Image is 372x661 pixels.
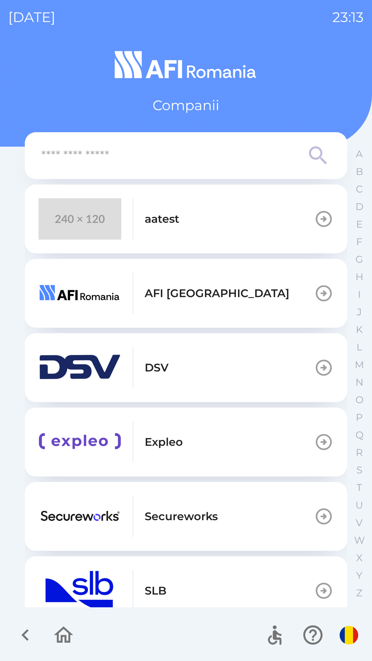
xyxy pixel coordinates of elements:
p: U [355,499,363,511]
button: U [351,496,368,514]
button: H [351,268,368,286]
p: D [355,201,363,213]
p: X [356,552,362,564]
button: Secureworks [25,482,347,551]
p: L [356,341,362,353]
button: R [351,444,368,461]
p: SLB [145,583,166,599]
button: T [351,479,368,496]
button: D [351,198,368,216]
button: P [351,409,368,426]
img: b802f91f-0631-48a4-8d21-27dd426beae4.png [39,347,121,388]
p: E [356,218,363,230]
button: M [351,356,368,374]
button: K [351,321,368,338]
p: Secureworks [145,508,218,525]
p: 23:13 [332,7,364,28]
p: A [356,148,363,160]
p: M [355,359,364,371]
p: T [356,482,362,494]
button: C [351,180,368,198]
p: S [356,464,362,476]
p: I [358,288,361,301]
button: Expleo [25,408,347,476]
button: S [351,461,368,479]
p: N [355,376,363,388]
button: E [351,216,368,233]
button: B [351,163,368,180]
p: Z [356,587,362,599]
button: N [351,374,368,391]
p: Companii [153,95,219,116]
button: DSV [25,333,347,402]
p: B [356,166,363,178]
p: P [356,411,363,423]
img: 10e83967-b993-470b-b22e-7c33373d2a4b.png [39,421,121,463]
button: X [351,549,368,567]
button: A [351,145,368,163]
p: F [356,236,362,248]
img: 75f52d2f-686a-4e6a-90e2-4b12f5eeffd1.png [39,273,121,314]
p: G [355,253,363,265]
img: ro flag [340,626,358,644]
button: AFI [GEOGRAPHIC_DATA] [25,259,347,328]
button: Q [351,426,368,444]
p: [DATE] [8,7,55,28]
button: G [351,251,368,268]
p: aatest [145,211,179,227]
p: V [356,517,363,529]
button: aatest [25,185,347,253]
p: C [356,183,363,195]
button: W [351,532,368,549]
button: F [351,233,368,251]
button: I [351,286,368,303]
p: W [354,534,365,546]
img: 03755b6d-6944-4efa-bf23-0453712930be.png [39,570,121,611]
p: DSV [145,359,168,376]
button: Z [351,584,368,602]
button: L [351,338,368,356]
button: SLB [25,556,347,625]
button: V [351,514,368,532]
p: R [356,447,363,459]
p: Q [355,429,363,441]
button: Y [351,567,368,584]
img: Logo [25,48,347,81]
img: 20972833-2f7f-4d36-99fe-9acaa80a170c.png [39,496,121,537]
button: J [351,303,368,321]
p: Y [356,569,362,581]
p: Expleo [145,434,183,450]
p: H [355,271,363,283]
img: 240x120 [39,198,121,240]
p: J [357,306,362,318]
button: O [351,391,368,409]
p: O [355,394,363,406]
p: AFI [GEOGRAPHIC_DATA] [145,285,289,302]
p: K [356,324,363,336]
